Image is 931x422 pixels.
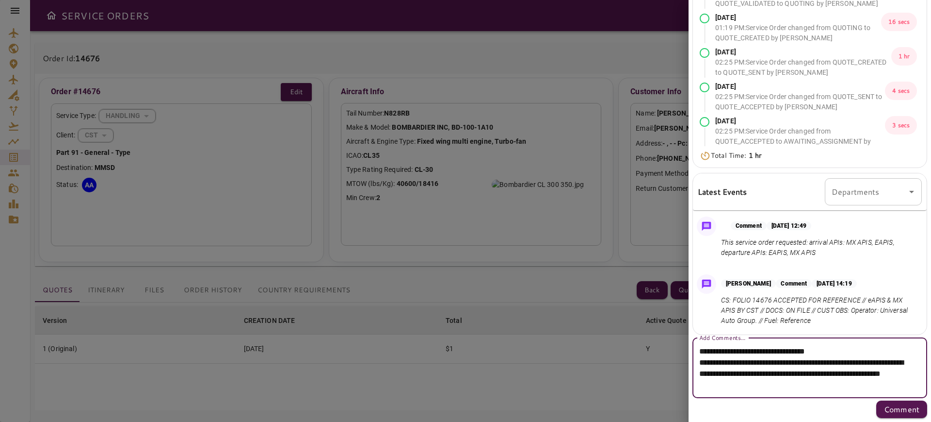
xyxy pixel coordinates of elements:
img: Timer Icon [700,151,711,161]
button: Open [905,185,918,199]
p: [DATE] [715,82,885,92]
p: [DATE] [715,47,891,57]
p: [DATE] 14:19 [812,279,856,288]
button: Comment [876,401,927,418]
p: This service order requested: arrival APIs: MX APIS, EAPIS, departure APIs: EAPIS, MX APIS [721,237,918,258]
p: 01:19 PM : Service Order changed from QUOTING to QUOTE_CREATED by [PERSON_NAME] [715,23,881,43]
p: CS: FOLIO 14676 ACCEPTED FOR REFERENCE // eAPIS & MX APIS BY CST // DOCS: ON FILE // CUST OBS: Op... [721,295,918,326]
p: Comment [884,404,919,415]
h6: Latest Events [698,186,747,198]
label: Add Comments... [699,333,745,341]
p: Total Time: [711,151,761,161]
b: 1 hr [749,151,762,160]
p: Comment [776,279,812,288]
p: Comment [731,221,767,230]
p: 02:25 PM : Service Order changed from QUOTE_SENT to QUOTE_ACCEPTED by [PERSON_NAME] [715,92,885,112]
img: Message Icon [700,219,713,233]
p: 16 secs [881,13,917,31]
p: [DATE] [715,13,881,23]
p: 02:25 PM : Service Order changed from QUOTE_ACCEPTED to AWAITING_ASSIGNMENT by [PERSON_NAME] [715,126,885,157]
p: [DATE] [715,116,885,126]
p: 02:25 PM : Service Order changed from QUOTE_CREATED to QUOTE_SENT by [PERSON_NAME] [715,57,891,78]
p: [PERSON_NAME] [721,279,776,288]
p: [DATE] 12:49 [767,221,811,230]
img: Message Icon [700,277,713,291]
p: 3 secs [885,116,917,135]
p: 1 hr [891,47,917,66]
p: 4 secs [885,82,917,100]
